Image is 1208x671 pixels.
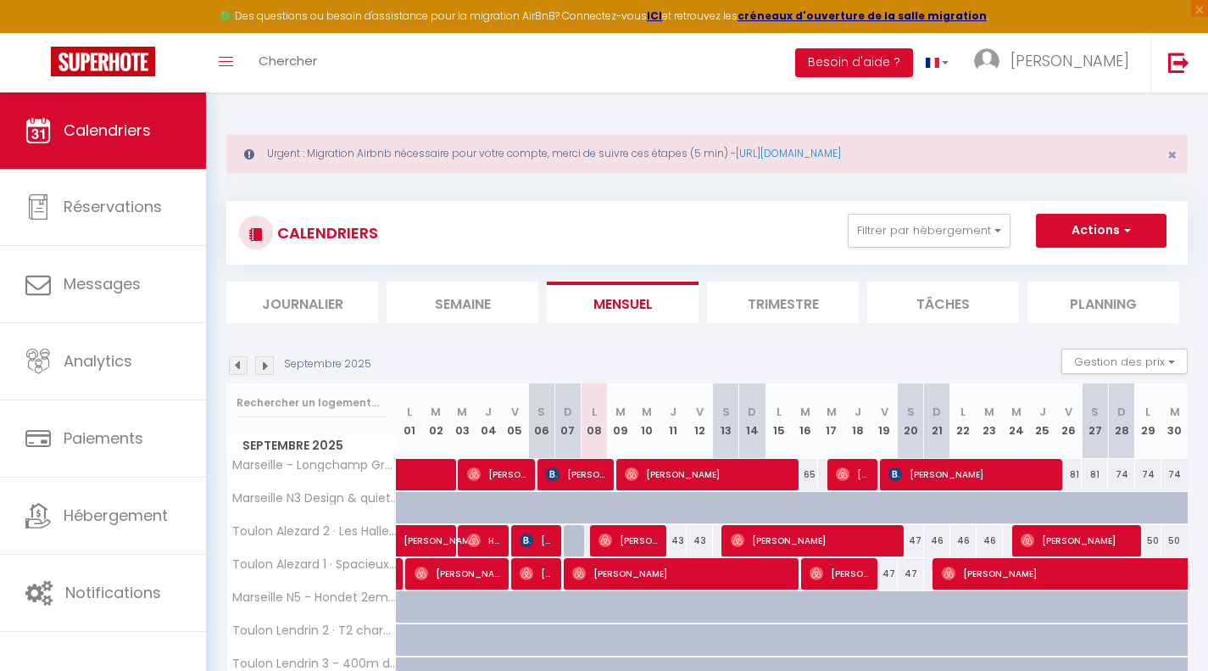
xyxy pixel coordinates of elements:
th: 17 [818,383,844,459]
li: Mensuel [547,282,699,323]
abbr: L [777,404,782,420]
span: Harlem Perriau [467,524,502,556]
th: 16 [792,383,818,459]
li: Journalier [226,282,378,323]
abbr: V [511,404,519,420]
th: 29 [1135,383,1161,459]
th: 26 [1055,383,1082,459]
span: [PERSON_NAME] [1021,524,1134,556]
abbr: M [800,404,810,420]
div: Notification de nouveau message [48,3,69,23]
span: Messages [64,273,141,294]
th: 04 [476,383,502,459]
abbr: L [1145,404,1150,420]
span: [PERSON_NAME] [546,458,607,490]
button: Actions [1036,214,1166,248]
li: Trimestre [707,282,859,323]
span: [PERSON_NAME] [404,516,482,548]
img: Super Booking [51,47,155,76]
a: ... [PERSON_NAME] [961,33,1150,92]
th: 30 [1161,383,1188,459]
div: 74 [1108,459,1134,490]
div: 46 [977,525,1003,556]
div: 74 [1135,459,1161,490]
th: 15 [765,383,792,459]
abbr: V [881,404,888,420]
span: Toulon Lendrin 2 · T2 charme - Coeur historique et mer [230,624,399,637]
span: [PERSON_NAME] [888,458,1055,490]
abbr: D [932,404,941,420]
th: 14 [739,383,765,459]
abbr: M [615,404,626,420]
th: 25 [1029,383,1055,459]
span: Analytics [64,350,132,372]
abbr: J [855,404,861,420]
th: 05 [502,383,528,459]
span: [PERSON_NAME] [520,557,554,590]
th: 21 [924,383,950,459]
abbr: S [907,404,915,420]
span: Toulon Alezard 1 · Spacieux T2 central près des Halles et du Port [230,558,399,571]
button: Close [1167,148,1177,163]
div: 47 [898,558,924,590]
span: Notifications [65,582,161,603]
th: 28 [1108,383,1134,459]
div: 43 [660,525,687,556]
img: logout [1168,52,1189,73]
abbr: V [1065,404,1072,420]
a: [URL][DOMAIN_NAME] [736,146,841,160]
abbr: L [592,404,597,420]
th: 24 [1003,383,1029,459]
span: Marseille N5 - Hondet 2eme Droite · Longchamp - T2 - 10 min de [GEOGRAPHIC_DATA][PERSON_NAME] [230,591,399,604]
th: 18 [844,383,871,459]
span: Hébergement [64,505,168,526]
th: 27 [1082,383,1108,459]
div: 46 [950,525,977,556]
span: Toulon Lendrin 3 - 400m du port, beau T2 entièrement rénové [230,657,399,670]
abbr: M [457,404,467,420]
abbr: M [431,404,441,420]
th: 19 [871,383,897,459]
div: Urgent : Migration Airbnb nécessaire pour votre compte, merci de suivre ces étapes (5 min) - [226,134,1188,173]
div: 81 [1055,459,1082,490]
abbr: J [485,404,492,420]
abbr: L [407,404,412,420]
th: 07 [554,383,581,459]
abbr: D [1117,404,1126,420]
li: Semaine [387,282,538,323]
button: Filtrer par hébergement [848,214,1010,248]
li: Planning [1027,282,1179,323]
th: 11 [660,383,687,459]
abbr: M [984,404,994,420]
span: Calendriers [64,120,151,141]
div: 81 [1082,459,1108,490]
abbr: L [960,404,966,420]
abbr: M [642,404,652,420]
span: Marseille - Longchamp Grand T2 Haut de gamme [230,459,399,472]
abbr: J [670,404,676,420]
span: [PERSON_NAME] [415,557,502,590]
h3: CALENDRIERS [273,214,378,252]
abbr: M [1170,404,1180,420]
strong: ICI [647,8,662,23]
span: Chercher [259,52,317,70]
th: 03 [449,383,476,459]
div: 47 [898,525,924,556]
span: [PERSON_NAME] [625,458,791,490]
th: 13 [713,383,739,459]
img: ... [974,48,999,74]
th: 02 [423,383,449,459]
span: Toulon Alezard 2 · Les Halles & Le port - Grand T2 haut de gamme [230,525,399,538]
abbr: S [1091,404,1099,420]
span: [PERSON_NAME] [836,458,871,490]
abbr: S [722,404,730,420]
th: 09 [607,383,633,459]
span: [PERSON_NAME] [467,458,528,490]
abbr: M [827,404,837,420]
a: créneaux d'ouverture de la salle migration [738,8,987,23]
span: × [1167,144,1177,165]
span: Réservations [64,196,162,217]
div: 74 [1161,459,1188,490]
th: 23 [977,383,1003,459]
li: Tâches [867,282,1019,323]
